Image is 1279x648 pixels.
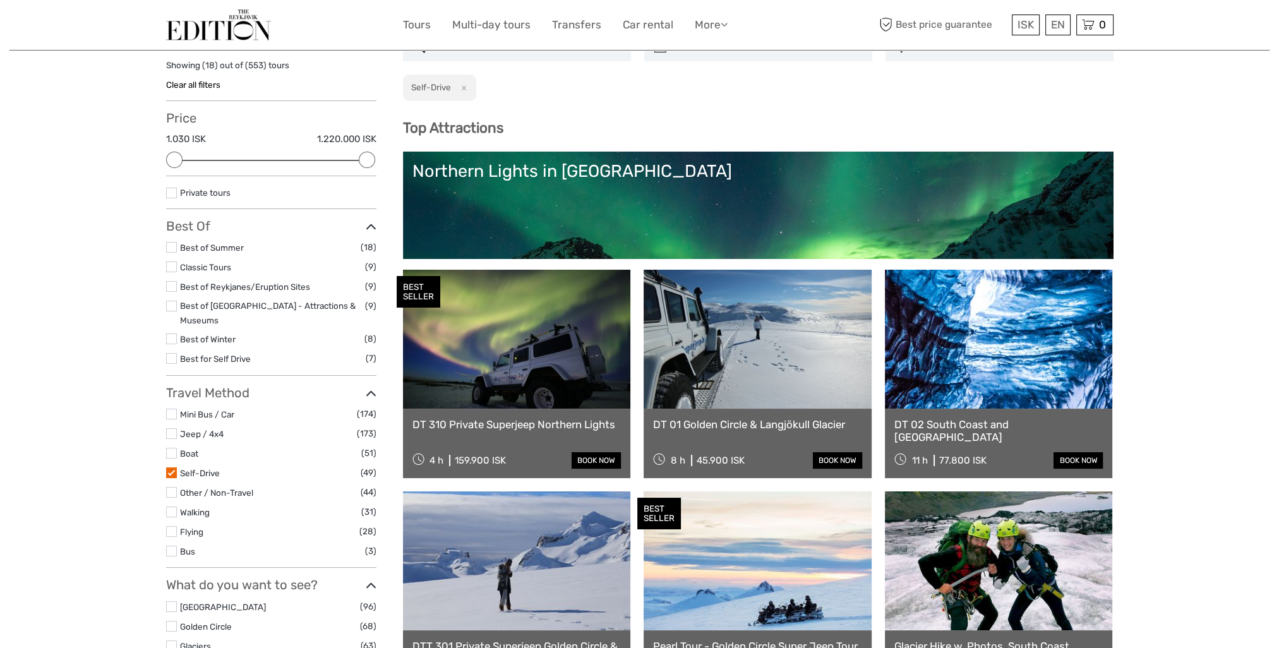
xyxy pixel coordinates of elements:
a: Bus [180,546,195,556]
span: (44) [361,485,376,500]
span: 4 h [429,455,443,466]
label: 1.220.000 ISK [317,133,376,146]
div: EN [1045,15,1071,35]
a: Clear all filters [166,80,220,90]
a: Tours [403,16,431,34]
a: book now [813,452,862,469]
a: Best of Summer [180,243,244,253]
span: (96) [360,599,376,614]
strong: Filters [166,38,203,53]
a: book now [1054,452,1103,469]
span: Best price guarantee [877,15,1009,35]
div: BEST SELLER [397,276,440,308]
a: Boat [180,448,198,459]
span: (173) [357,426,376,441]
a: Best of Reykjanes/Eruption Sites [180,282,310,292]
a: Northern Lights in [GEOGRAPHIC_DATA] [412,161,1104,249]
a: DT 02 South Coast and [GEOGRAPHIC_DATA] [894,418,1103,444]
div: Showing ( ) out of ( ) tours [166,59,376,79]
a: Jeep / 4x4 [180,429,224,439]
div: Northern Lights in [GEOGRAPHIC_DATA] [412,161,1104,181]
h3: Travel Method [166,385,376,400]
span: 8 h [671,455,685,466]
span: (51) [361,446,376,460]
a: DT 01 Golden Circle & Langjökull Glacier [653,418,862,431]
label: 553 [248,59,263,71]
a: Car rental [623,16,673,34]
img: The Reykjavík Edition [166,9,271,40]
span: 0 [1097,18,1108,31]
a: Transfers [552,16,601,34]
span: (9) [365,260,376,274]
span: (3) [365,544,376,558]
span: (49) [361,465,376,480]
span: (174) [357,407,376,421]
span: (31) [361,505,376,519]
a: More [695,16,728,34]
p: We're away right now. Please check back later! [18,22,143,32]
a: Self-Drive [180,468,220,478]
label: 18 [205,59,215,71]
span: (68) [360,619,376,633]
span: (7) [366,351,376,366]
span: (28) [359,524,376,539]
a: [GEOGRAPHIC_DATA] [180,602,266,612]
div: 45.900 ISK [697,455,745,466]
a: Mini Bus / Car [180,409,234,419]
span: (9) [365,299,376,313]
a: Best of [GEOGRAPHIC_DATA] - Attractions & Museums [180,301,356,325]
div: 159.900 ISK [455,455,506,466]
span: (9) [365,279,376,294]
h3: Best Of [166,219,376,234]
a: Private tours [180,188,231,198]
a: Flying [180,527,203,537]
label: 1.030 ISK [166,133,206,146]
div: 77.800 ISK [939,455,987,466]
a: Best of Winter [180,334,236,344]
a: Best for Self Drive [180,354,251,364]
b: Top Attractions [403,119,503,136]
span: 11 h [912,455,928,466]
a: DT 310 Private Superjeep Northern Lights [412,418,621,431]
h3: What do you want to see? [166,577,376,592]
button: Open LiveChat chat widget [145,20,160,35]
span: ISK [1018,18,1034,31]
a: book now [572,452,621,469]
h2: Self-Drive [411,82,451,92]
button: x [453,81,470,94]
a: Classic Tours [180,262,231,272]
div: BEST SELLER [637,498,681,529]
span: (8) [364,332,376,346]
a: Other / Non-Travel [180,488,253,498]
h3: Price [166,111,376,126]
span: (18) [361,240,376,255]
a: Walking [180,507,210,517]
a: Golden Circle [180,621,232,632]
a: Multi-day tours [452,16,531,34]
